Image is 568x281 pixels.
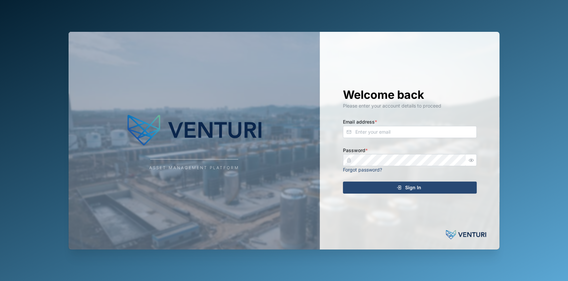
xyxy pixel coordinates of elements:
h1: Welcome back [343,87,477,102]
img: Powered by: Venturi [446,228,486,241]
button: Sign In [343,182,477,194]
a: Forgot password? [343,167,382,172]
input: Enter your email [343,126,477,138]
label: Password [343,147,368,154]
label: Email address [343,118,377,126]
div: Please enter your account details to proceed [343,102,477,110]
div: Asset Management Platform [149,165,239,171]
img: Company Logo [127,110,261,150]
span: Sign In [405,182,421,193]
